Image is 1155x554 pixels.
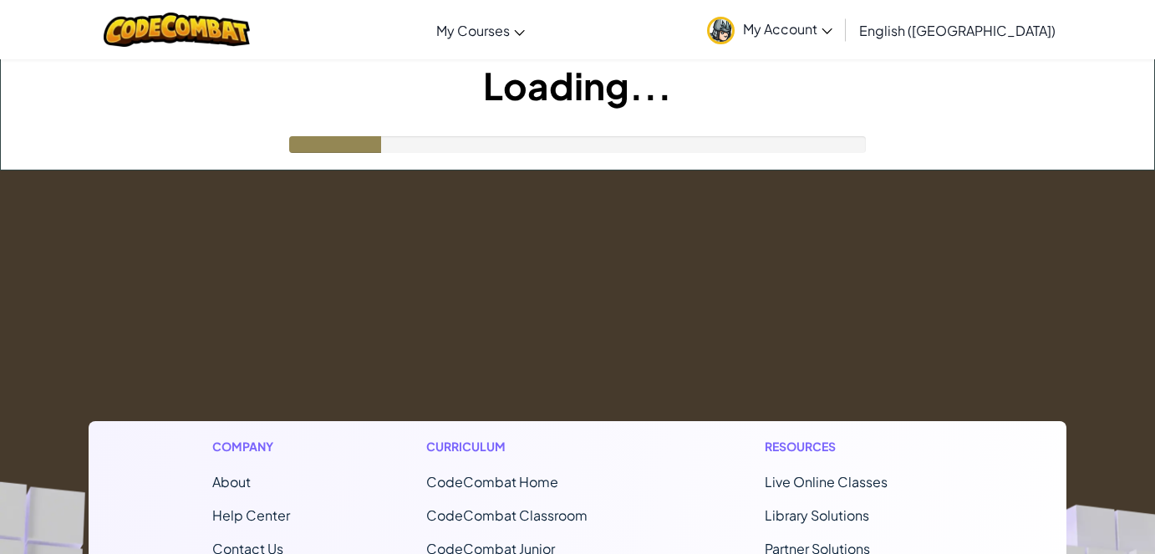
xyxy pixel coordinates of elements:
img: avatar [707,17,735,44]
span: English ([GEOGRAPHIC_DATA]) [859,22,1056,39]
h1: Company [212,438,290,455]
h1: Curriculum [426,438,628,455]
h1: Resources [765,438,943,455]
a: My Courses [428,8,533,53]
span: My Account [743,20,832,38]
a: English ([GEOGRAPHIC_DATA]) [851,8,1064,53]
a: Help Center [212,506,290,524]
a: Library Solutions [765,506,869,524]
h1: Loading... [1,59,1154,111]
a: CodeCombat Classroom [426,506,588,524]
span: CodeCombat Home [426,473,558,490]
a: My Account [699,3,841,56]
a: About [212,473,251,490]
span: My Courses [436,22,510,39]
a: Live Online Classes [765,473,888,490]
img: CodeCombat logo [104,13,250,47]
